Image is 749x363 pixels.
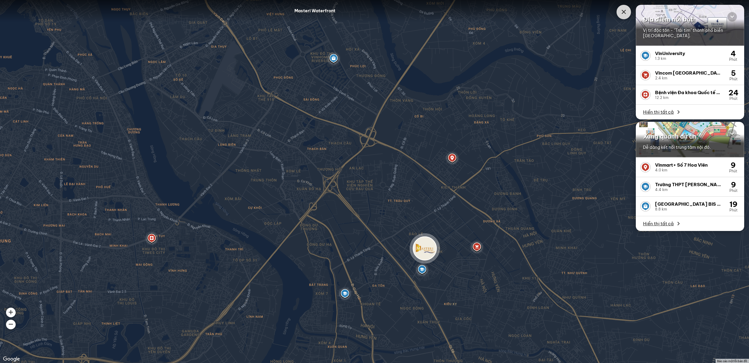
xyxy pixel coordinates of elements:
div: Masteri Waterfront [294,7,335,14]
div: 4.4 km [655,188,723,192]
span: Hiển thị tất cả [643,109,674,115]
a: Báo cáo một lỗi bản đồ [717,359,747,363]
div: Phút [727,97,739,101]
span: Hiển thị tất cả [643,221,674,227]
div: Phút [727,77,739,81]
div: Phút [727,169,739,173]
div: 9 [727,161,739,169]
div: Xung quanh dự án [643,129,737,144]
div: 12.2 km [655,96,723,100]
div: Trường THPT [PERSON_NAME] [655,182,723,188]
div: [GEOGRAPHIC_DATA] BIS [GEOGRAPHIC_DATA] [655,201,723,207]
div: 24 [727,89,739,97]
div: Dễ dàng kết nối trung tâm nội đô. [643,145,737,150]
div: VinUniversity [655,51,722,57]
div: Bệnh viện Đa khoa Quốc tế Vinmec [655,90,723,96]
div: 2.4 km [655,76,723,80]
div: 19 [727,200,739,208]
div: Vinmart+ Số 7 Hoa Viên [655,162,722,168]
div: Vị trí độc tôn - "Trái tim" thành phố biển [GEOGRAPHIC_DATA]. [643,28,737,38]
div: Phút [727,189,739,193]
div: Vincom [GEOGRAPHIC_DATA] [655,70,723,76]
img: Google [2,355,21,363]
img: stackholders-masteri-waterfront.jpg [413,236,437,260]
div: Phút [727,208,739,212]
div: 1.3 km [655,57,722,61]
div: Phút [727,57,739,62]
div: 5 [727,69,739,77]
div: 4.0 km [655,168,722,172]
div: Địa điểm nổi bật [643,12,737,27]
div: 8.8 km [655,207,723,211]
div: 9 [727,181,739,189]
a: Mở khu vực này trong Google Maps (mở cửa sổ mới) [2,355,21,363]
div: 4 [727,50,739,57]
